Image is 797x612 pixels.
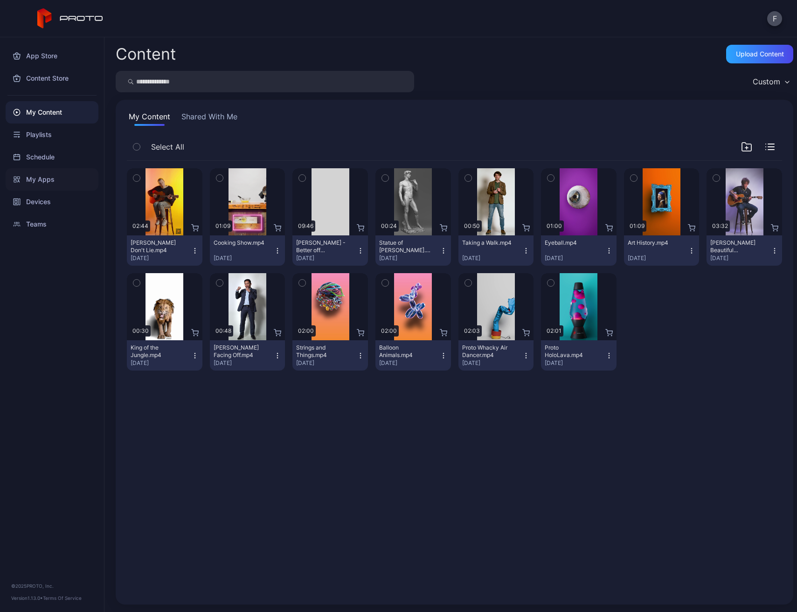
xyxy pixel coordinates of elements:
div: © 2025 PROTO, Inc. [11,582,93,590]
button: King of the Jungle.mp4[DATE] [127,340,202,371]
a: My Content [6,101,98,124]
div: Cooking Show.mp4 [214,239,265,247]
div: Statue of David.mp4 [379,239,430,254]
a: Teams [6,213,98,235]
div: Proto HoloLava.mp4 [545,344,596,359]
button: Cooking Show.mp4[DATE] [210,235,285,266]
div: King of the Jungle.mp4 [131,344,182,359]
div: Ryan Pollie's Don't Lie.mp4 [131,239,182,254]
div: Strings and Things.mp4 [296,344,347,359]
a: Playlists [6,124,98,146]
span: Select All [151,141,184,152]
button: Eyeball.mp4[DATE] [541,235,617,266]
div: Billy Morrison's Beautiful Disaster.mp4 [710,239,762,254]
a: Schedule [6,146,98,168]
a: My Apps [6,168,98,191]
div: Taking a Walk.mp4 [462,239,513,247]
span: Version 1.13.0 • [11,595,43,601]
button: [PERSON_NAME] Facing Off.mp4[DATE] [210,340,285,371]
div: [DATE] [214,359,274,367]
button: Balloon Animals.mp4[DATE] [375,340,451,371]
button: Proto HoloLava.mp4[DATE] [541,340,617,371]
button: [PERSON_NAME] - Better off Dead.mp4[DATE] [292,235,368,266]
div: [DATE] [628,254,688,262]
div: [DATE] [296,359,357,367]
div: [DATE] [710,254,771,262]
div: Diane Franklin - Better off Dead.mp4 [296,239,347,254]
button: My Content [127,111,172,126]
button: Art History.mp4[DATE] [624,235,700,266]
div: [DATE] [545,254,605,262]
button: [PERSON_NAME] Beautiful Disaster.mp4[DATE] [707,235,782,266]
button: Upload Content [726,45,793,63]
button: F [767,11,782,26]
div: Balloon Animals.mp4 [379,344,430,359]
a: Content Store [6,67,98,89]
div: [DATE] [379,359,440,367]
button: Strings and Things.mp4[DATE] [292,340,368,371]
button: Custom [748,71,793,92]
div: [DATE] [296,254,357,262]
button: Proto Whacky Air Dancer.mp4[DATE] [458,340,534,371]
div: [DATE] [131,254,191,262]
a: App Store [6,45,98,67]
div: Custom [753,77,780,86]
button: Taking a Walk.mp4[DATE] [458,235,534,266]
div: Upload Content [736,50,784,58]
a: Terms Of Service [43,595,82,601]
button: [PERSON_NAME] Don't Lie.mp4[DATE] [127,235,202,266]
div: [DATE] [214,254,274,262]
div: Proto Whacky Air Dancer.mp4 [462,344,513,359]
div: Art History.mp4 [628,239,679,247]
div: [DATE] [131,359,191,367]
a: Devices [6,191,98,213]
div: [DATE] [462,254,523,262]
div: [DATE] [462,359,523,367]
div: Manny Pacquiao Facing Off.mp4 [214,344,265,359]
div: [DATE] [545,359,605,367]
div: Content [116,46,176,62]
div: [DATE] [379,254,440,262]
div: Eyeball.mp4 [545,239,596,247]
button: Statue of [PERSON_NAME].mp4[DATE] [375,235,451,266]
button: Shared With Me [180,111,239,126]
